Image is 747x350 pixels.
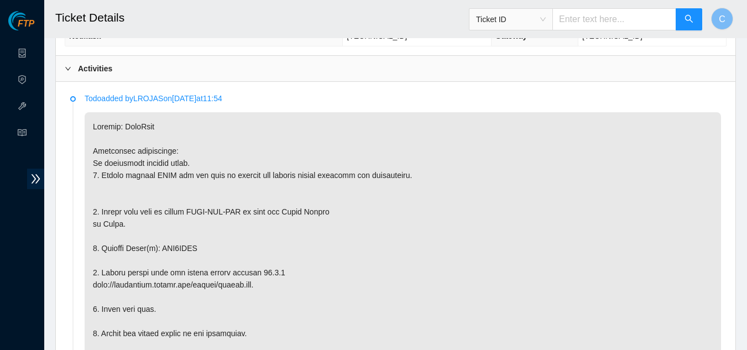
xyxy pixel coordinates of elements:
input: Enter text here... [552,8,676,30]
button: C [711,8,733,30]
span: C [719,12,725,26]
a: Akamai TechnologiesFTP [8,20,34,34]
button: search [676,8,702,30]
span: double-right [27,169,44,189]
div: Activities [56,56,735,81]
span: FTP [18,19,34,29]
p: Todo added by LROJAS on [DATE] at 11:54 [85,92,721,105]
span: right [65,65,71,72]
span: search [685,14,693,25]
span: Ticket ID [476,11,546,28]
span: read [18,123,27,145]
b: Activities [78,62,112,75]
img: Akamai Technologies [8,11,56,30]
